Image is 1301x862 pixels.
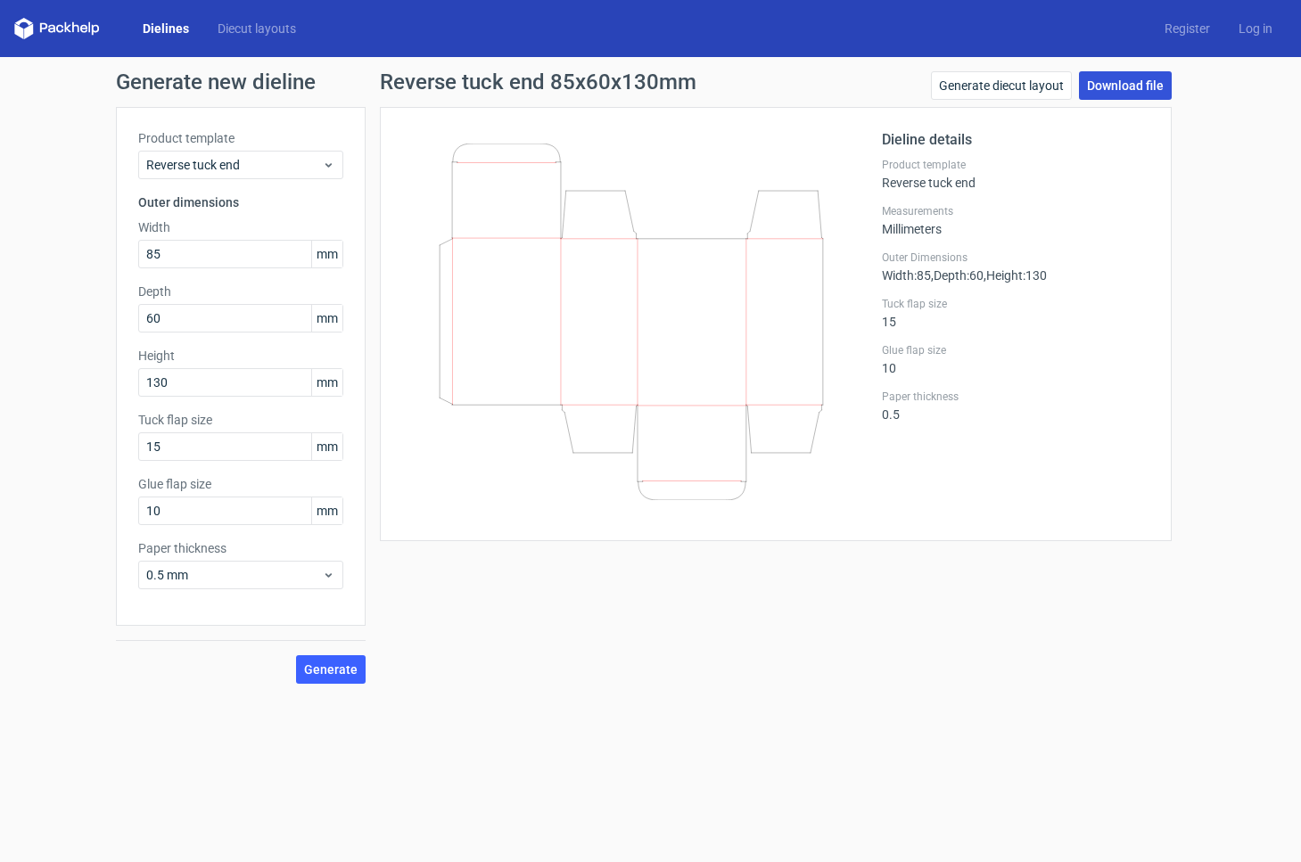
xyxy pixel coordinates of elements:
[138,539,343,557] label: Paper thickness
[311,433,342,460] span: mm
[882,158,1149,172] label: Product template
[138,347,343,365] label: Height
[931,268,984,283] span: , Depth : 60
[882,204,1149,218] label: Measurements
[1150,20,1224,37] a: Register
[311,241,342,267] span: mm
[931,71,1072,100] a: Generate diecut layout
[882,297,1149,311] label: Tuck flap size
[1224,20,1287,37] a: Log in
[882,390,1149,422] div: 0.5
[304,663,358,676] span: Generate
[203,20,310,37] a: Diecut layouts
[146,566,322,584] span: 0.5 mm
[311,305,342,332] span: mm
[138,475,343,493] label: Glue flap size
[138,411,343,429] label: Tuck flap size
[882,129,1149,151] h2: Dieline details
[138,193,343,211] h3: Outer dimensions
[882,343,1149,375] div: 10
[882,390,1149,404] label: Paper thickness
[882,343,1149,357] label: Glue flap size
[882,204,1149,236] div: Millimeters
[311,369,342,396] span: mm
[380,71,696,93] h1: Reverse tuck end 85x60x130mm
[882,158,1149,190] div: Reverse tuck end
[882,268,931,283] span: Width : 85
[138,283,343,300] label: Depth
[882,297,1149,329] div: 15
[296,655,366,684] button: Generate
[138,218,343,236] label: Width
[116,71,1186,93] h1: Generate new dieline
[146,156,322,174] span: Reverse tuck end
[984,268,1047,283] span: , Height : 130
[311,497,342,524] span: mm
[1079,71,1172,100] a: Download file
[138,129,343,147] label: Product template
[882,250,1149,265] label: Outer Dimensions
[128,20,203,37] a: Dielines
